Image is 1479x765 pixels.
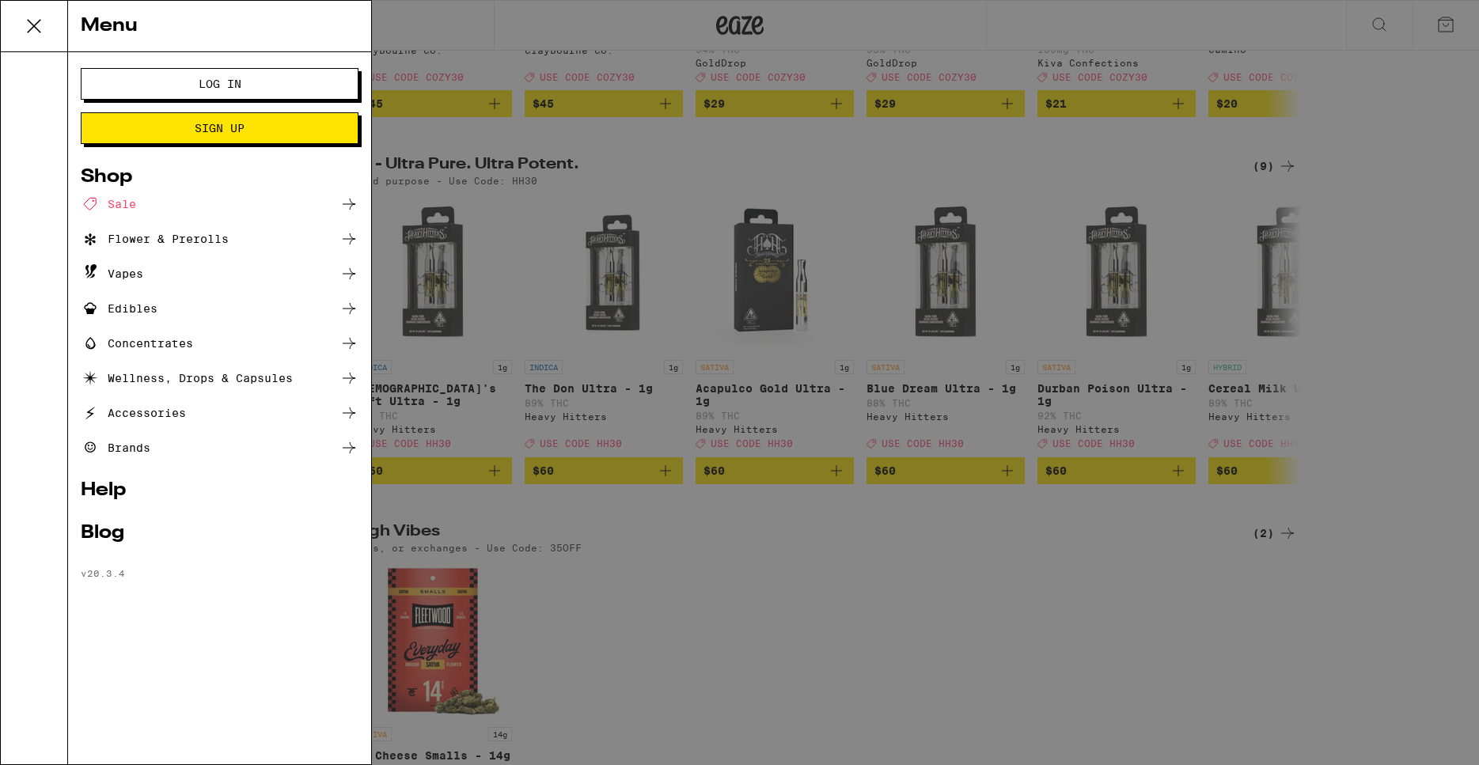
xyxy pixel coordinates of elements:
[81,229,358,248] a: Flower & Prerolls
[81,229,229,248] div: Flower & Prerolls
[81,68,358,100] button: Log In
[81,403,186,422] div: Accessories
[81,369,358,388] a: Wellness, Drops & Capsules
[81,568,125,578] span: v 20.3.4
[9,11,114,24] span: Hi. Need any help?
[81,481,358,500] a: Help
[81,122,358,134] a: Sign Up
[81,78,358,90] a: Log In
[81,299,157,318] div: Edibles
[81,334,358,353] a: Concentrates
[81,438,150,457] div: Brands
[81,403,358,422] a: Accessories
[81,112,358,144] button: Sign Up
[81,195,136,214] div: Sale
[81,299,358,318] a: Edibles
[81,334,193,353] div: Concentrates
[81,195,358,214] a: Sale
[81,524,358,543] a: Blog
[81,369,293,388] div: Wellness, Drops & Capsules
[81,264,358,283] a: Vapes
[81,168,358,187] a: Shop
[68,1,371,52] div: Menu
[81,264,143,283] div: Vapes
[195,123,245,134] span: Sign Up
[81,438,358,457] a: Brands
[199,78,241,89] span: Log In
